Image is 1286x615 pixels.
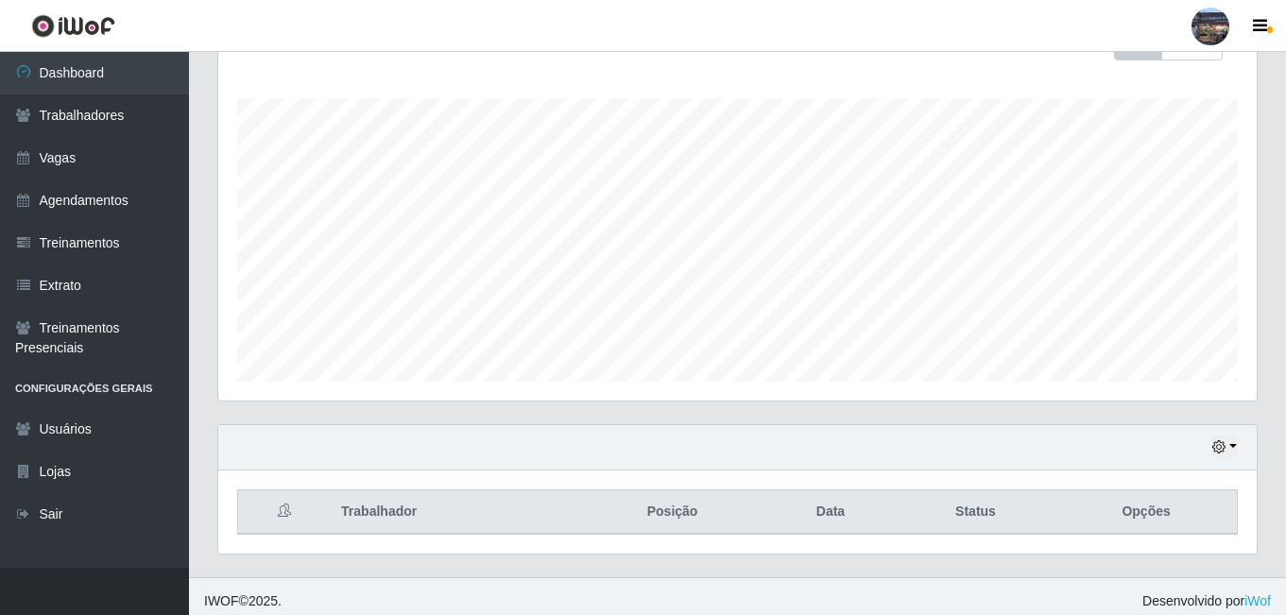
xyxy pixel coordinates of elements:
[330,490,579,535] th: Trabalhador
[31,14,115,38] img: CoreUI Logo
[579,490,765,535] th: Posição
[1244,593,1271,608] a: iWof
[765,490,896,535] th: Data
[204,591,282,611] span: © 2025 .
[896,490,1055,535] th: Status
[1142,591,1271,611] span: Desenvolvido por
[204,593,239,608] span: IWOF
[1055,490,1237,535] th: Opções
